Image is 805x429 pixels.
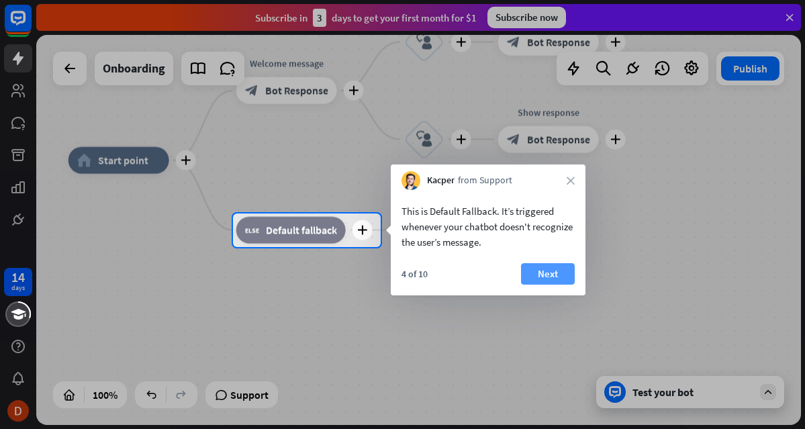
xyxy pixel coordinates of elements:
div: This is Default Fallback. It’s triggered whenever your chatbot doesn't recognize the user’s message. [401,203,575,250]
div: 4 of 10 [401,268,428,280]
i: plus [357,226,367,235]
span: from Support [458,174,512,187]
button: Open LiveChat chat widget [11,5,51,46]
i: close [567,177,575,185]
button: Next [521,263,575,285]
span: Kacper [427,174,455,187]
span: Default fallback [266,224,337,237]
i: block_fallback [245,224,259,237]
